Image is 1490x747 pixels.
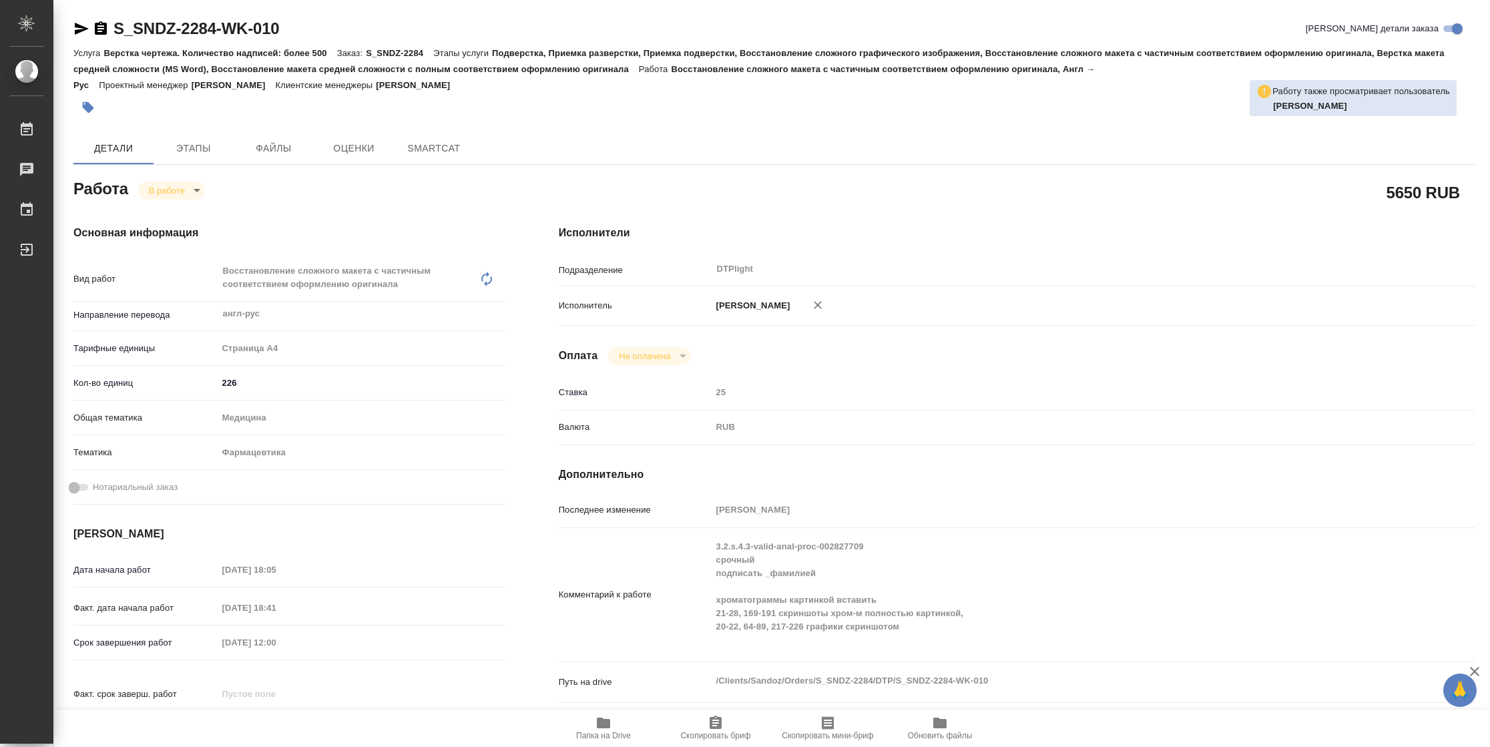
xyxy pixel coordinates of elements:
h2: 5650 RUB [1387,181,1460,204]
span: Этапы [162,140,226,157]
textarea: /Clients/Sandoz/Orders/S_SNDZ-2284/DTP/S_SNDZ-2284-WK-010 [712,670,1399,692]
p: Факт. дата начала работ [73,601,218,615]
p: S_SNDZ-2284 [366,48,433,58]
span: Скопировать бриф [680,731,750,740]
input: Пустое поле [712,383,1399,402]
textarea: 3.2.s.4.3-valid-anal-proc-002827709 срочный подписать _фамилией хроматограммы картинкой вставить ... [712,535,1399,652]
h4: Исполнители [559,225,1475,241]
div: Медицина [218,407,505,429]
input: Пустое поле [218,598,334,617]
p: Верстка чертежа. Количество надписей: более 500 [103,48,336,58]
p: Подразделение [559,264,712,277]
p: Последнее изменение [559,503,712,517]
input: Пустое поле [218,633,334,652]
button: Добавить тэг [73,93,103,122]
b: [PERSON_NAME] [1273,101,1347,111]
div: В работе [138,182,205,200]
p: Кол-во единиц [73,377,218,390]
button: Папка на Drive [547,710,660,747]
button: Обновить файлы [884,710,996,747]
p: Этапы услуги [433,48,492,58]
p: Ставка [559,386,712,399]
p: Услуга [73,48,103,58]
span: Оценки [322,140,386,157]
p: Заказ: [337,48,366,58]
button: Не оплачена [615,350,674,362]
span: Папка на Drive [576,731,631,740]
p: Факт. срок заверш. работ [73,688,218,701]
p: Валюта [559,421,712,434]
div: В работе [608,347,690,365]
p: Подверстка, Приемка разверстки, Приемка подверстки, Восстановление сложного графического изображе... [73,48,1445,74]
p: [PERSON_NAME] [192,80,276,90]
p: Клиентские менеджеры [276,80,377,90]
p: Тематика [73,446,218,459]
p: Проектный менеджер [99,80,191,90]
input: Пустое поле [712,500,1399,519]
span: Нотариальный заказ [93,481,178,494]
button: Скопировать ссылку для ЯМессенджера [73,21,89,37]
p: Направление перевода [73,308,218,322]
h4: [PERSON_NAME] [73,526,505,542]
button: В работе [145,185,189,196]
p: Комментарий к работе [559,588,712,601]
input: Пустое поле [218,684,334,704]
p: Общая тематика [73,411,218,425]
span: Скопировать мини-бриф [782,731,873,740]
span: [PERSON_NAME] детали заказа [1306,22,1439,35]
span: Файлы [242,140,306,157]
p: Дата начала работ [73,563,218,577]
button: Скопировать бриф [660,710,772,747]
input: Пустое поле [218,560,334,579]
p: Работу также просматривает пользователь [1272,85,1450,98]
p: Срок завершения работ [73,636,218,650]
input: ✎ Введи что-нибудь [218,373,505,393]
h4: Оплата [559,348,598,364]
span: SmartCat [402,140,466,157]
div: Фармацевтика [218,441,505,464]
h4: Основная информация [73,225,505,241]
div: Страница А4 [218,337,505,360]
button: Удалить исполнителя [803,290,832,320]
p: Работа [639,64,672,74]
button: Скопировать ссылку [93,21,109,37]
p: Исполнитель [559,299,712,312]
button: 🙏 [1443,674,1477,707]
p: [PERSON_NAME] [712,299,790,312]
p: Путь на drive [559,676,712,689]
h4: Дополнительно [559,467,1475,483]
button: Скопировать мини-бриф [772,710,884,747]
p: Вид работ [73,272,218,286]
span: 🙏 [1449,676,1471,704]
p: Тарифные единицы [73,342,218,355]
a: S_SNDZ-2284-WK-010 [113,19,279,37]
span: Детали [81,140,146,157]
span: Обновить файлы [908,731,973,740]
p: Петрова Валерия [1273,99,1450,113]
div: RUB [712,416,1399,439]
h2: Работа [73,176,128,200]
p: [PERSON_NAME] [376,80,460,90]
